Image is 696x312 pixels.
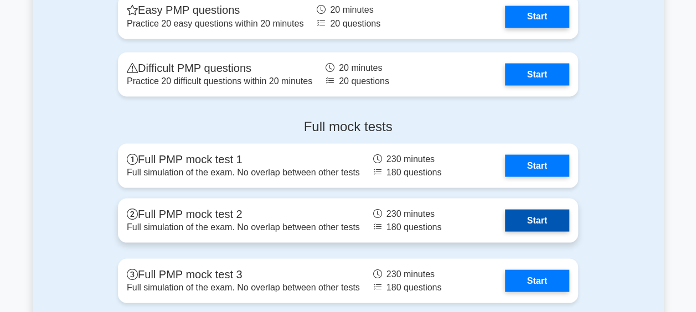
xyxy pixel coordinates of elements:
[505,269,569,292] a: Start
[118,118,578,134] h4: Full mock tests
[505,63,569,85] a: Start
[505,154,569,176] a: Start
[505,6,569,28] a: Start
[505,209,569,231] a: Start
